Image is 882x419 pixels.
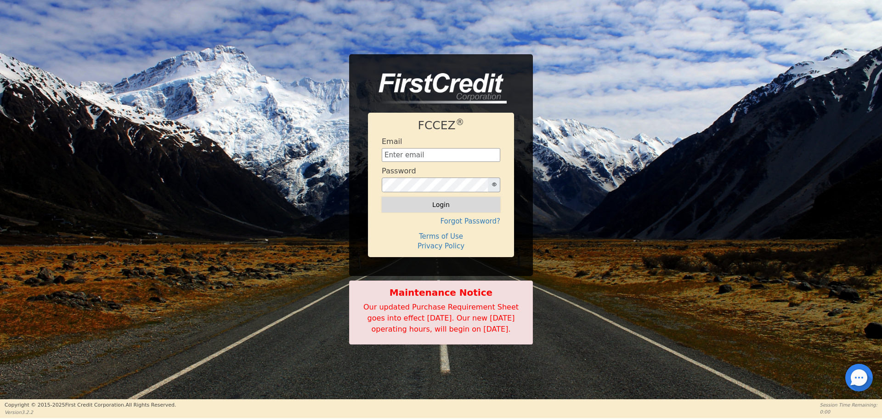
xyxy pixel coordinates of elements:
img: logo-CMu_cnol.png [368,73,507,103]
p: Version 3.2.2 [5,409,176,416]
span: All Rights Reserved. [125,402,176,408]
p: Copyright © 2015- 2025 First Credit Corporation. [5,402,176,409]
sup: ® [456,117,464,127]
button: Login [382,197,500,212]
h4: Privacy Policy [382,242,500,250]
h4: Email [382,137,402,146]
h4: Forgot Password? [382,217,500,225]
h4: Password [382,166,416,175]
input: Enter email [382,148,500,162]
input: password [382,178,488,192]
span: Our updated Purchase Requirement Sheet goes into effect [DATE]. Our new [DATE] operating hours, w... [363,303,519,333]
p: Session Time Remaining: [820,402,877,408]
h1: FCCEZ [382,119,500,132]
p: 0:00 [820,408,877,415]
h4: Terms of Use [382,232,500,241]
b: Maintenance Notice [354,286,528,299]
